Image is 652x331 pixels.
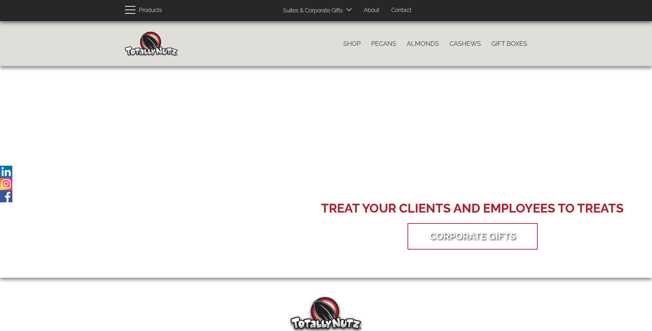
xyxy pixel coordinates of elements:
[125,32,178,56] img: Home
[291,297,361,329] img: Totally Nutz Logo
[366,36,402,51] a: Pecans
[486,36,532,51] a: Gift Boxes
[358,4,385,17] a: About
[386,4,417,17] a: Contact
[139,5,162,16] span: Products
[278,4,345,18] a: Suites & Corporate Gifts
[338,36,366,51] a: Shop
[321,200,624,217] div: Treat your Clients and Employees to Treats
[402,36,444,51] a: Almonds
[444,36,486,51] a: Cashews
[419,225,526,247] a: Corporate Gifts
